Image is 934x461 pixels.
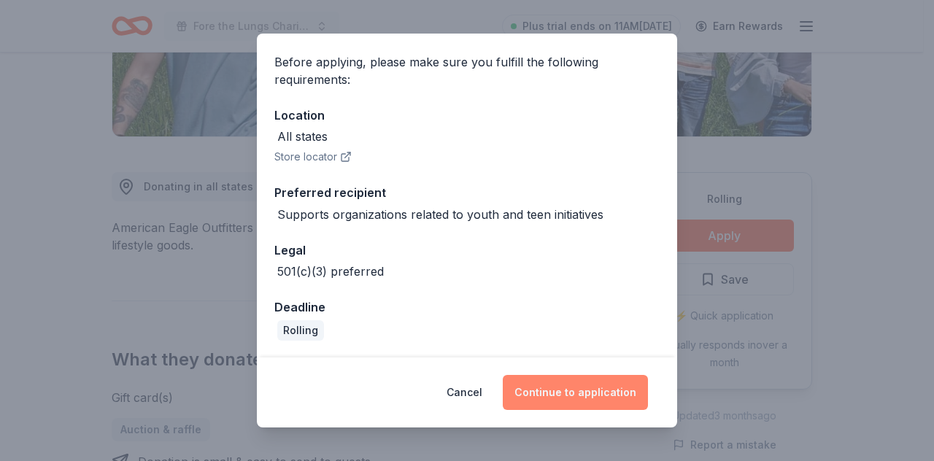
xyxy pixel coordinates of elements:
[274,183,660,202] div: Preferred recipient
[274,53,660,88] div: Before applying, please make sure you fulfill the following requirements:
[277,320,324,341] div: Rolling
[274,148,352,166] button: Store locator
[274,241,660,260] div: Legal
[274,106,660,125] div: Location
[277,206,603,223] div: Supports organizations related to youth and teen initiatives
[447,375,482,410] button: Cancel
[277,263,384,280] div: 501(c)(3) preferred
[274,298,660,317] div: Deadline
[503,375,648,410] button: Continue to application
[277,128,328,145] div: All states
